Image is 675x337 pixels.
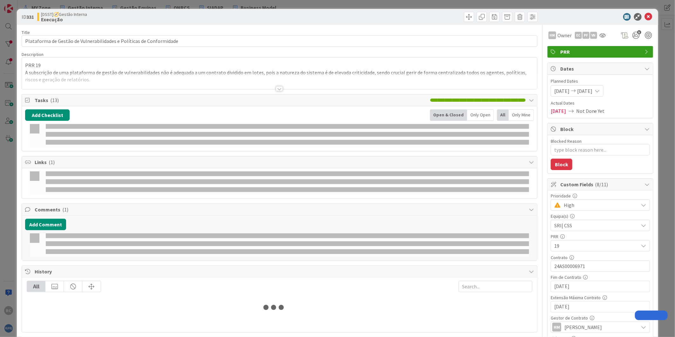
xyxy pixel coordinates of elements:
div: All [27,281,45,292]
input: type card name here... [22,35,537,47]
span: Links [35,158,526,166]
p: A subscrição de uma plataforma de gestão de vulnerabilidades não é adequada a um contrato dividid... [25,69,534,83]
label: Title [22,30,30,35]
span: Block [560,125,642,133]
span: Dates [560,65,642,72]
span: History [35,268,526,275]
div: PRR [551,234,650,239]
div: All [497,109,509,121]
div: Equipa(s) [551,214,650,218]
span: Custom Fields [560,181,642,188]
div: Extensão Máxima Contrato [551,295,650,300]
div: Prioridade [551,194,650,198]
span: Not Done Yet [576,107,605,115]
div: Only Mine [509,109,534,121]
span: [DATE] [551,107,566,115]
input: DD/MM/YYYY [554,281,646,292]
span: ( 1 ) [49,159,55,165]
div: PF [583,32,590,39]
span: 19 [554,242,639,250]
span: Owner [557,31,572,39]
span: ( 8/11 ) [595,181,608,188]
span: ID [22,13,34,21]
span: ( 13 ) [50,97,59,103]
span: Actual Dates [551,100,650,107]
span: SRI| CSS [554,222,639,229]
span: [PERSON_NAME] [564,323,602,331]
span: [DATE] [554,87,569,95]
b: 331 [26,14,34,20]
div: HM [552,323,561,332]
div: Only Open [467,109,494,121]
button: Add Checklist [25,109,70,121]
label: Contrato [551,255,568,260]
div: EC [575,32,582,39]
div: Gestor de Contrato [551,316,650,320]
button: Block [551,159,572,170]
span: ( 1 ) [62,206,68,213]
span: Planned Dates [551,78,650,85]
b: Execução [41,17,87,22]
span: Description [22,52,44,57]
input: Search... [459,281,532,292]
input: DD/MM/YYYY [554,301,646,312]
span: High [564,201,636,210]
span: 5 [637,30,641,34]
span: Comments [35,206,526,213]
div: Open & Closed [430,109,467,121]
span: [DATE] [577,87,592,95]
span: PRR [560,48,642,56]
div: VN [590,32,597,39]
span: [DSST]🧭Gestão Interna [41,12,87,17]
label: Blocked Reason [551,138,582,144]
div: Fim de Contrato [551,275,650,279]
button: Add Comment [25,219,66,230]
div: HM [549,31,556,39]
p: PRR 19 [25,62,534,69]
span: Tasks [35,96,427,104]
